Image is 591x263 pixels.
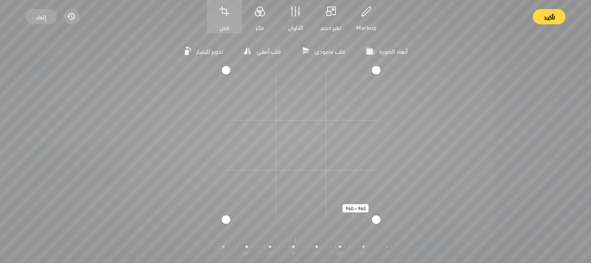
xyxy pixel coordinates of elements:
[297,42,351,60] button: قلب عامودي
[379,45,407,56] span: أبعاد الصورة
[257,45,281,56] span: قلب أفقي
[178,42,228,60] button: تدوير لليسار
[207,22,242,32] span: قص
[313,22,348,43] span: تغير حجم الصورة
[533,9,565,24] button: تأكيد
[315,45,345,56] span: قلب عامودي
[290,237,304,256] span: مركز الدوران
[278,22,313,32] span: الالوان
[196,45,223,56] span: تدوير لليسار
[361,42,413,60] button: أبعاد الصورة
[26,9,56,24] button: إلغاء
[290,237,301,244] button: مركز الدوران
[36,9,46,24] span: إلغاء
[544,9,555,24] span: تأكيد
[239,42,286,60] button: قلب أفقي
[243,22,278,32] span: فلتر
[349,22,384,32] span: Markup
